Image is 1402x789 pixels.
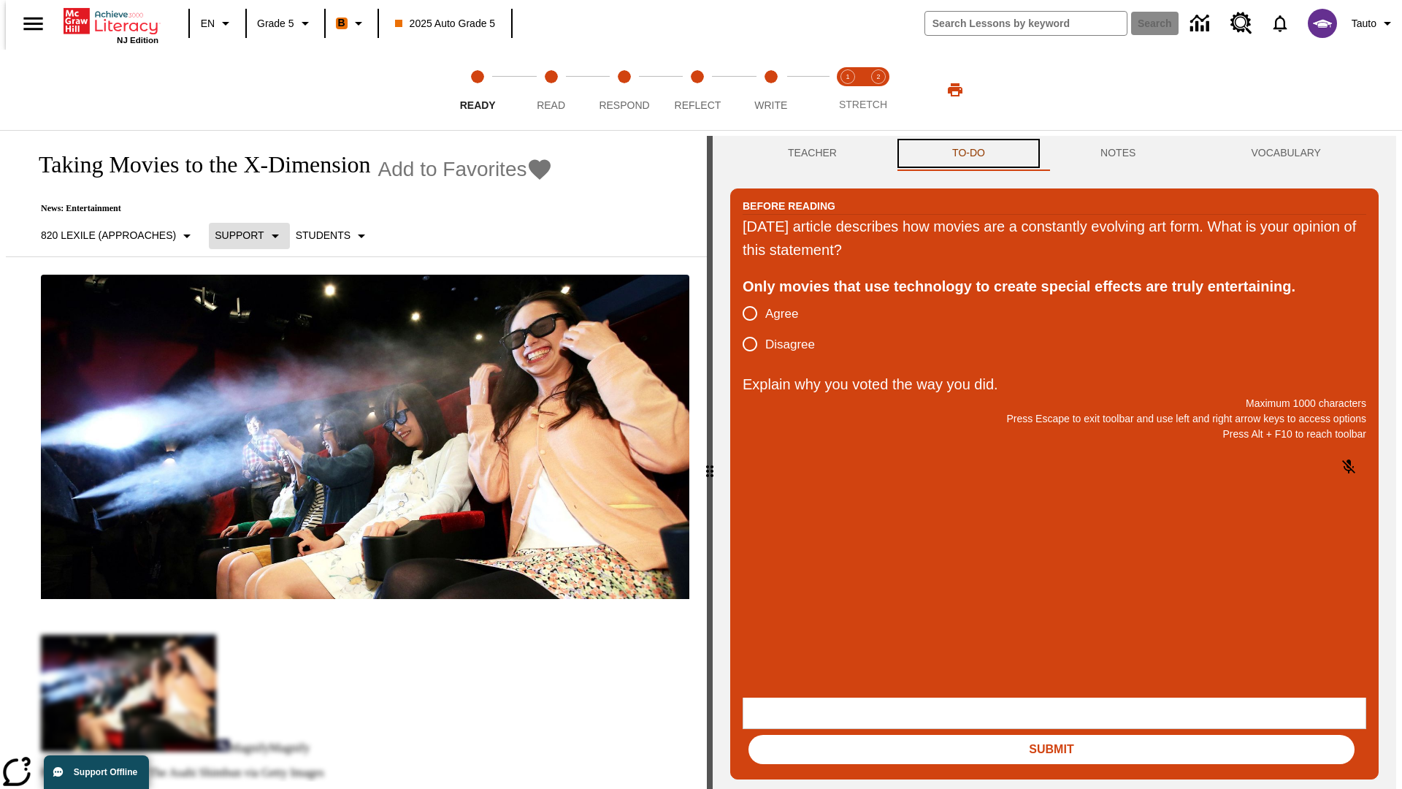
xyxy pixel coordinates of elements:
text: 2 [876,73,880,80]
div: Only movies that use technology to create special effects are truly entertaining. [743,275,1366,298]
button: Teacher [730,136,895,171]
button: Grade: Grade 5, Select a grade [251,10,320,37]
button: Select a new avatar [1299,4,1346,42]
span: B [338,14,345,32]
button: NOTES [1043,136,1193,171]
button: Write step 5 of 5 [729,50,813,130]
span: EN [201,16,215,31]
button: Language: EN, Select a language [194,10,241,37]
button: Ready step 1 of 5 [435,50,520,130]
span: Reflect [675,99,721,111]
div: Instructional Panel Tabs [730,136,1379,171]
p: 820 Lexile (Approaches) [41,228,176,243]
span: Agree [765,305,798,324]
span: Support Offline [74,767,137,777]
button: Click to activate and allow voice recognition [1331,449,1366,484]
button: Submit [748,735,1355,764]
span: Grade 5 [257,16,294,31]
div: activity [713,136,1396,789]
body: Explain why you voted the way you did. Maximum 1000 characters Press Alt + F10 to reach toolbar P... [6,12,213,25]
button: Select Student [290,223,376,249]
button: Respond step 3 of 5 [582,50,667,130]
button: Support Offline [44,755,149,789]
span: Ready [460,99,496,111]
p: Explain why you voted the way you did. [743,373,1366,396]
h1: Taking Movies to the X-Dimension [23,151,371,178]
p: Support [215,228,264,243]
span: Add to Favorites [378,158,527,181]
div: poll [743,298,827,359]
p: Press Escape to exit toolbar and use left and right arrow keys to access options [743,411,1366,427]
button: Reflect step 4 of 5 [655,50,740,130]
button: Read step 2 of 5 [508,50,593,130]
button: Stretch Read step 1 of 2 [827,50,869,130]
a: Notifications [1261,4,1299,42]
img: Panel in front of the seats sprays water mist to the happy audience at a 4DX-equipped theater. [41,275,689,599]
button: Profile/Settings [1346,10,1402,37]
button: Select Lexile, 820 Lexile (Approaches) [35,223,202,249]
p: Press Alt + F10 to reach toolbar [743,427,1366,442]
div: Press Enter or Spacebar and then press right and left arrow keys to move the slider [707,136,713,789]
a: Data Center [1181,4,1222,44]
span: Read [537,99,565,111]
button: Boost Class color is orange. Change class color [330,10,373,37]
input: search field [925,12,1127,35]
h2: Before Reading [743,198,835,214]
span: Respond [599,99,649,111]
text: 1 [846,73,849,80]
button: VOCABULARY [1193,136,1379,171]
p: News: Entertainment [23,203,553,214]
button: TO-DO [895,136,1043,171]
p: Students [296,228,350,243]
a: Resource Center, Will open in new tab [1222,4,1261,43]
button: Scaffolds, Support [209,223,289,249]
span: Disagree [765,335,815,354]
span: Write [754,99,787,111]
div: reading [6,136,707,782]
p: Maximum 1000 characters [743,396,1366,411]
button: Print [932,77,978,103]
button: Stretch Respond step 2 of 2 [857,50,900,130]
button: Add to Favorites - Taking Movies to the X-Dimension [378,156,553,182]
span: NJ Edition [117,36,158,45]
img: avatar image [1308,9,1337,38]
span: STRETCH [839,99,887,110]
span: Tauto [1352,16,1376,31]
button: Open side menu [12,2,55,45]
span: 2025 Auto Grade 5 [395,16,496,31]
div: Home [64,5,158,45]
div: [DATE] article describes how movies are a constantly evolving art form. What is your opinion of t... [743,215,1366,262]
